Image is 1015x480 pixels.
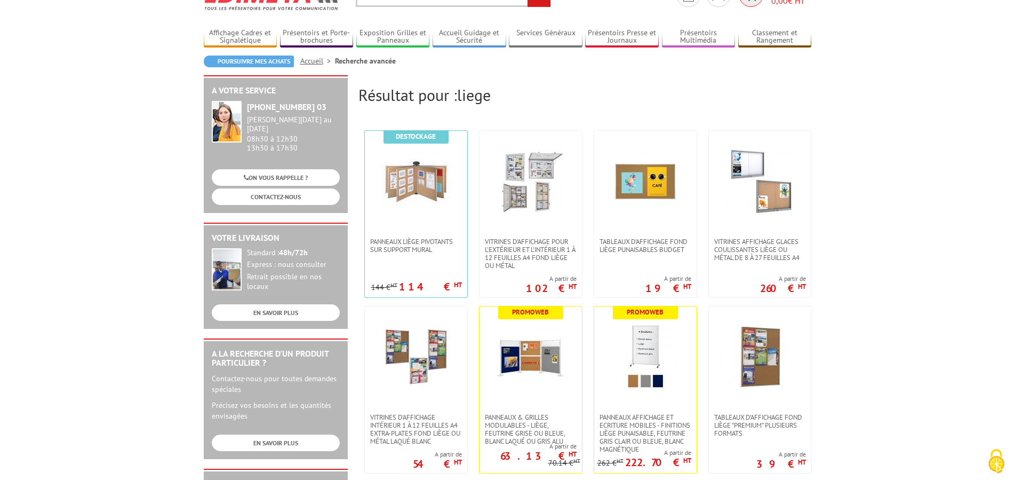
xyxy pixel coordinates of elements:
div: Retrait possible en nos locaux [247,272,340,292]
b: Destockage [396,132,436,141]
span: A partir de [756,450,806,459]
a: Vitrines d'affichage intérieur 1 à 12 feuilles A4 extra-plates fond liège ou métal laqué blanc [365,413,467,445]
h2: Résultat pour : [358,86,812,104]
img: Panneaux liège pivotants sur support mural [381,147,451,216]
a: Panneaux & Grilles modulables - liège, feutrine grise ou bleue, blanc laqué ou gris alu [479,413,582,445]
a: EN SAVOIR PLUS [212,435,340,451]
p: 144 € [371,284,397,292]
img: Vitrines d'affichage intérieur 1 à 12 feuilles A4 extra-plates fond liège ou métal laqué blanc [381,322,451,392]
a: Poursuivre mes achats [204,56,294,67]
h2: A votre service [212,86,340,96]
p: 70.14 € [548,459,580,467]
img: Vitrines affichage glaces coulissantes liège ou métal de 8 à 27 feuilles A4 [725,147,795,216]
sup: HT [683,456,691,465]
span: A partir de [413,450,462,459]
span: Panneaux liège pivotants sur support mural [370,238,462,254]
h2: A la recherche d'un produit particulier ? [212,349,340,368]
span: A partir de [597,448,691,457]
a: Panneaux Affichage et Ecriture Mobiles - finitions liège punaisable, feutrine gris clair ou bleue... [594,413,697,453]
li: Recherche avancée [335,56,396,66]
a: Tableaux d'affichage fond liège punaisables Budget [594,238,697,254]
img: Cookies (fenêtre modale) [983,448,1010,475]
a: Accueil [300,56,335,66]
sup: HT [390,281,397,289]
p: 19 € [645,285,691,292]
a: Panneaux liège pivotants sur support mural [365,238,467,254]
p: 262 € [597,459,624,467]
span: A partir de [526,274,577,283]
a: Vitrines affichage glaces coulissantes liège ou métal de 8 à 27 feuilles A4 [709,238,811,262]
div: Express : nous consulter [247,260,340,270]
a: Tableaux d'affichage fond liège "Premium" plusieurs formats [709,413,811,437]
a: Services Généraux [509,28,582,46]
button: Cookies (fenêtre modale) [978,444,1015,480]
strong: [PHONE_NUMBER] 03 [247,101,326,112]
sup: HT [573,457,580,465]
span: liege [457,84,491,105]
span: Tableaux d'affichage fond liège punaisables Budget [600,238,691,254]
b: Promoweb [512,308,549,317]
a: ON VOUS RAPPELLE ? [212,169,340,186]
span: A partir de [760,274,806,283]
p: 222.70 € [625,459,691,466]
p: 63.13 € [500,453,577,459]
a: EN SAVOIR PLUS [212,304,340,321]
span: Vitrines affichage glaces coulissantes liège ou métal de 8 à 27 feuilles A4 [714,238,806,262]
img: Tableaux d'affichage fond liège punaisables Budget [611,147,680,216]
p: 260 € [760,285,806,292]
div: [PERSON_NAME][DATE] au [DATE] [247,115,340,133]
p: 39 € [756,461,806,467]
a: Accueil Guidage et Sécurité [433,28,506,46]
sup: HT [798,282,806,291]
p: Précisez vos besoins et les quantités envisagées [212,400,340,421]
sup: HT [617,457,624,465]
img: widget-service.jpg [212,101,242,143]
a: Classement et Rangement [738,28,812,46]
p: Contactez-nous pour toutes demandes spéciales [212,373,340,395]
a: Présentoirs et Porte-brochures [280,28,354,46]
strong: 48h/72h [279,248,308,257]
sup: HT [454,280,462,289]
sup: HT [683,282,691,291]
h2: Votre livraison [212,233,340,243]
p: 54 € [413,461,462,467]
span: Vitrines d'affichage pour l'extérieur et l'intérieur 1 à 12 feuilles A4 fond liège ou métal [485,238,577,270]
sup: HT [569,282,577,291]
div: 08h30 à 12h30 13h30 à 17h30 [247,115,340,152]
span: Panneaux & Grilles modulables - liège, feutrine grise ou bleue, blanc laqué ou gris alu [485,413,577,445]
img: Tableaux d'affichage fond liège [725,322,795,392]
span: A partir de [645,274,691,283]
span: A partir de [479,442,577,451]
b: Promoweb [627,308,664,317]
span: Vitrines d'affichage intérieur 1 à 12 feuilles A4 extra-plates fond liège ou métal laqué blanc [370,413,462,445]
div: Standard : [247,248,340,258]
a: Présentoirs Presse et Journaux [585,28,659,46]
a: CONTACTEZ-NOUS [212,188,340,205]
img: Panneaux Affichage et Ecriture Mobiles - finitions liège punaisable, feutrine gris clair ou bleue... [611,322,680,392]
a: Vitrines d'affichage pour l'extérieur et l'intérieur 1 à 12 feuilles A4 fond liège ou métal [479,238,582,270]
a: Affichage Cadres et Signalétique [204,28,277,46]
p: 102 € [526,285,577,292]
img: widget-livraison.jpg [212,248,242,290]
sup: HT [798,458,806,467]
span: Tableaux d'affichage fond liège "Premium" plusieurs formats [714,413,806,437]
p: 114 € [399,284,462,290]
a: Présentoirs Multimédia [662,28,736,46]
sup: HT [454,458,462,467]
img: Panneaux & Grilles modulables - liège, feutrine grise ou bleue, blanc laqué ou gris alu [496,322,565,392]
sup: HT [569,450,577,459]
span: Panneaux Affichage et Ecriture Mobiles - finitions liège punaisable, feutrine gris clair ou bleue... [600,413,691,453]
img: Vitrines d'affichage pour l'extérieur et l'intérieur 1 à 12 feuilles A4 fond liège ou métal [496,147,565,216]
a: Exposition Grilles et Panneaux [356,28,430,46]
